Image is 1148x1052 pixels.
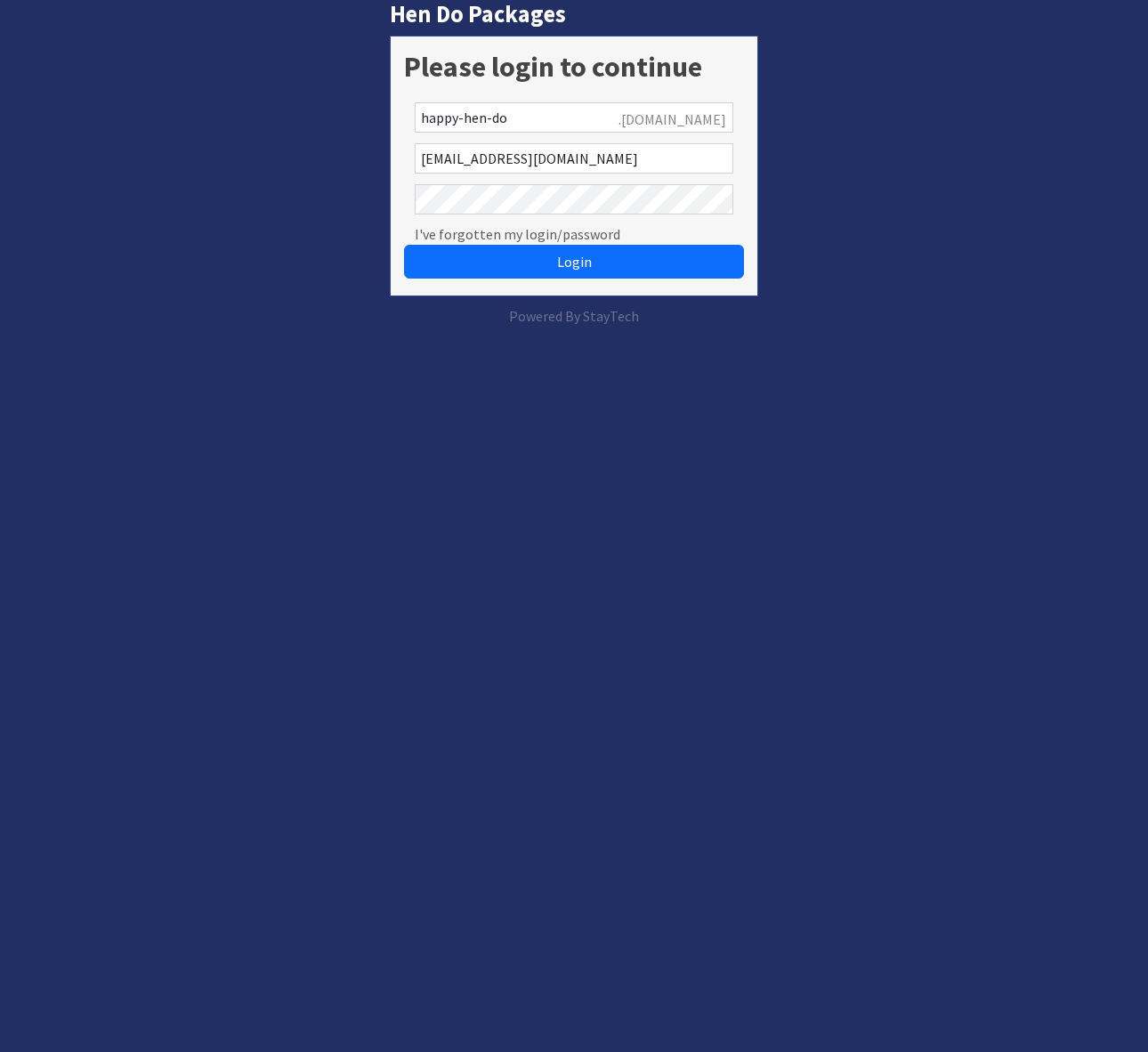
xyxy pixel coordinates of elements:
[415,143,733,174] input: Email
[557,253,592,271] span: Login
[618,109,726,130] span: .[DOMAIN_NAME]
[415,102,733,133] input: Account Reference
[390,305,758,327] p: Powered By StayTech
[404,245,744,279] button: Login
[404,50,744,84] h1: Please login to continue
[415,223,620,245] a: I've forgotten my login/password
